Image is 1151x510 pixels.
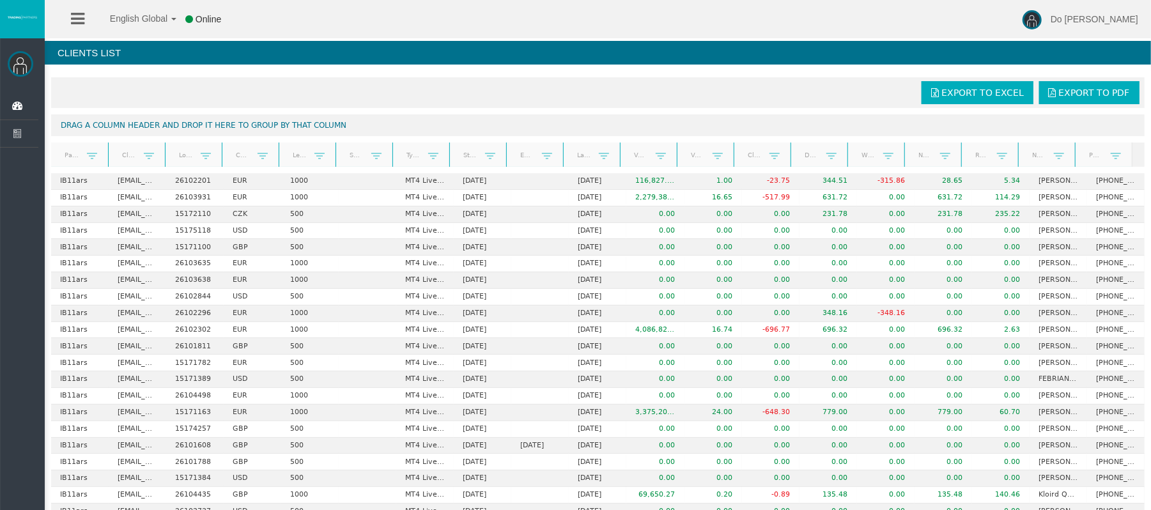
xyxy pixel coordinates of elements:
[972,388,1030,405] td: 0.00
[109,190,166,206] td: [EMAIL_ADDRESS][DOMAIN_NAME]
[684,256,742,272] td: 0.00
[915,223,972,240] td: 0.00
[972,338,1030,355] td: 0.00
[800,322,857,339] td: 696.32
[569,289,626,305] td: [DATE]
[857,272,915,289] td: 0.00
[224,256,281,272] td: EUR
[284,146,314,164] a: Leverage
[166,355,224,371] td: 15171782
[972,223,1030,240] td: 0.00
[51,371,109,388] td: IB11ars
[396,421,454,438] td: MT4 LiveFloatingSpreadAccount
[1087,421,1145,438] td: [PHONE_NUMBER]
[166,239,224,256] td: 15171100
[56,146,87,164] a: Partner code
[1030,371,1087,388] td: FEBRIANTOMI FEBRIANTOMI
[742,421,800,438] td: 0.00
[684,272,742,289] td: 0.00
[1087,239,1145,256] td: [PHONE_NUMBER]
[569,256,626,272] td: [DATE]
[742,272,800,289] td: 0.00
[281,206,339,223] td: 500
[281,289,339,305] td: 500
[972,190,1030,206] td: 114.29
[1030,272,1087,289] td: [PERSON_NAME]
[454,190,511,206] td: [DATE]
[742,239,800,256] td: 0.00
[684,305,742,322] td: 0.00
[281,173,339,190] td: 1000
[626,355,684,371] td: 0.00
[454,421,511,438] td: [DATE]
[281,239,339,256] td: 500
[684,289,742,305] td: 0.00
[1051,14,1138,24] span: Do [PERSON_NAME]
[800,388,857,405] td: 0.00
[857,223,915,240] td: 0.00
[396,239,454,256] td: MT4 LiveFloatingSpreadAccount
[454,405,511,421] td: [DATE]
[742,305,800,322] td: 0.00
[684,223,742,240] td: 0.00
[626,206,684,223] td: 0.00
[166,289,224,305] td: 26102844
[972,256,1030,272] td: 0.00
[626,173,684,190] td: 116,827.00
[396,256,454,272] td: MT4 LiveFixedSpreadAccount
[396,322,454,339] td: MT4 LiveFixedSpreadAccount
[1087,272,1145,289] td: [PHONE_NUMBER]
[800,173,857,190] td: 344.51
[857,305,915,322] td: -348.16
[1059,88,1130,98] span: Export to PDF
[109,256,166,272] td: [EMAIL_ADDRESS][DOMAIN_NAME]
[857,289,915,305] td: 0.00
[915,388,972,405] td: 0.00
[93,13,167,24] span: English Global
[1087,223,1145,240] td: [PHONE_NUMBER]
[800,405,857,421] td: 779.00
[626,371,684,388] td: 0.00
[857,206,915,223] td: 0.00
[922,81,1033,104] a: Export to Excel
[51,421,109,438] td: IB11ars
[684,190,742,206] td: 16.65
[739,146,769,164] a: Closed PNL
[166,223,224,240] td: 15175118
[1087,173,1145,190] td: [PHONE_NUMBER]
[915,206,972,223] td: 231.78
[626,272,684,289] td: 0.00
[228,146,258,164] a: Currency
[684,239,742,256] td: 0.00
[51,405,109,421] td: IB11ars
[454,239,511,256] td: [DATE]
[281,256,339,272] td: 1000
[51,289,109,305] td: IB11ars
[915,272,972,289] td: 0.00
[800,272,857,289] td: 0.00
[972,272,1030,289] td: 0.00
[396,338,454,355] td: MT4 LiveFixedSpreadAccount
[800,371,857,388] td: 0.00
[569,190,626,206] td: [DATE]
[396,405,454,421] td: MT4 LiveFloatingSpreadAccount
[454,338,511,355] td: [DATE]
[626,305,684,322] td: 0.00
[569,388,626,405] td: [DATE]
[6,15,38,20] img: logo.svg
[742,190,800,206] td: -517.99
[569,305,626,322] td: [DATE]
[742,223,800,240] td: 0.00
[915,305,972,322] td: 0.00
[569,173,626,190] td: [DATE]
[454,272,511,289] td: [DATE]
[915,322,972,339] td: 696.32
[454,305,511,322] td: [DATE]
[224,223,281,240] td: USD
[166,190,224,206] td: 26103931
[915,355,972,371] td: 0.00
[224,190,281,206] td: EUR
[454,206,511,223] td: [DATE]
[224,173,281,190] td: EUR
[51,190,109,206] td: IB11ars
